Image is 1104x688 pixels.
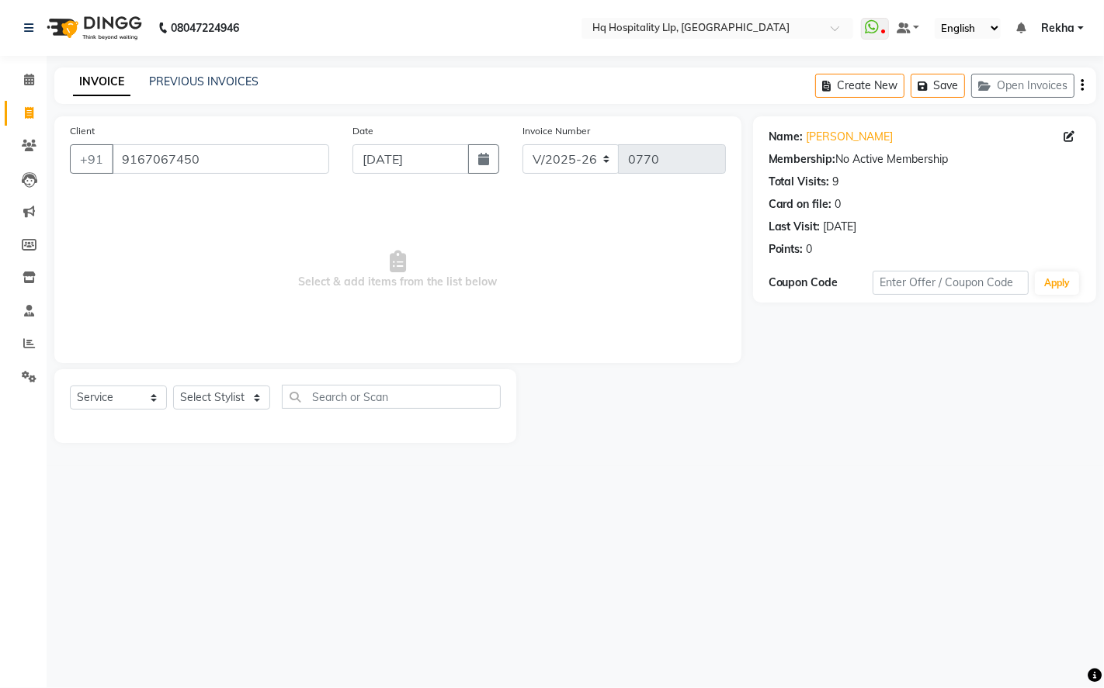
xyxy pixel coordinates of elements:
label: Client [70,124,95,138]
div: Last Visit: [769,219,821,235]
div: [DATE] [824,219,857,235]
a: PREVIOUS INVOICES [149,74,259,88]
div: 0 [807,241,813,258]
label: Invoice Number [522,124,590,138]
button: Save [911,74,965,98]
label: Date [352,124,373,138]
div: Coupon Code [769,275,873,291]
button: Open Invoices [971,74,1074,98]
input: Search by Name/Mobile/Email/Code [112,144,329,174]
button: Create New [815,74,904,98]
button: Apply [1035,271,1079,295]
span: Rekha [1041,20,1074,36]
input: Enter Offer / Coupon Code [873,271,1029,295]
div: Name: [769,129,804,145]
div: No Active Membership [769,151,1081,168]
div: Total Visits: [769,174,830,190]
div: 9 [833,174,839,190]
a: [PERSON_NAME] [807,129,894,145]
div: Membership: [769,151,836,168]
a: INVOICE [73,68,130,96]
input: Search or Scan [282,385,501,409]
b: 08047224946 [171,6,239,50]
div: 0 [835,196,842,213]
button: +91 [70,144,113,174]
div: Card on file: [769,196,832,213]
span: Select & add items from the list below [70,192,726,347]
div: Points: [769,241,804,258]
img: logo [40,6,146,50]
